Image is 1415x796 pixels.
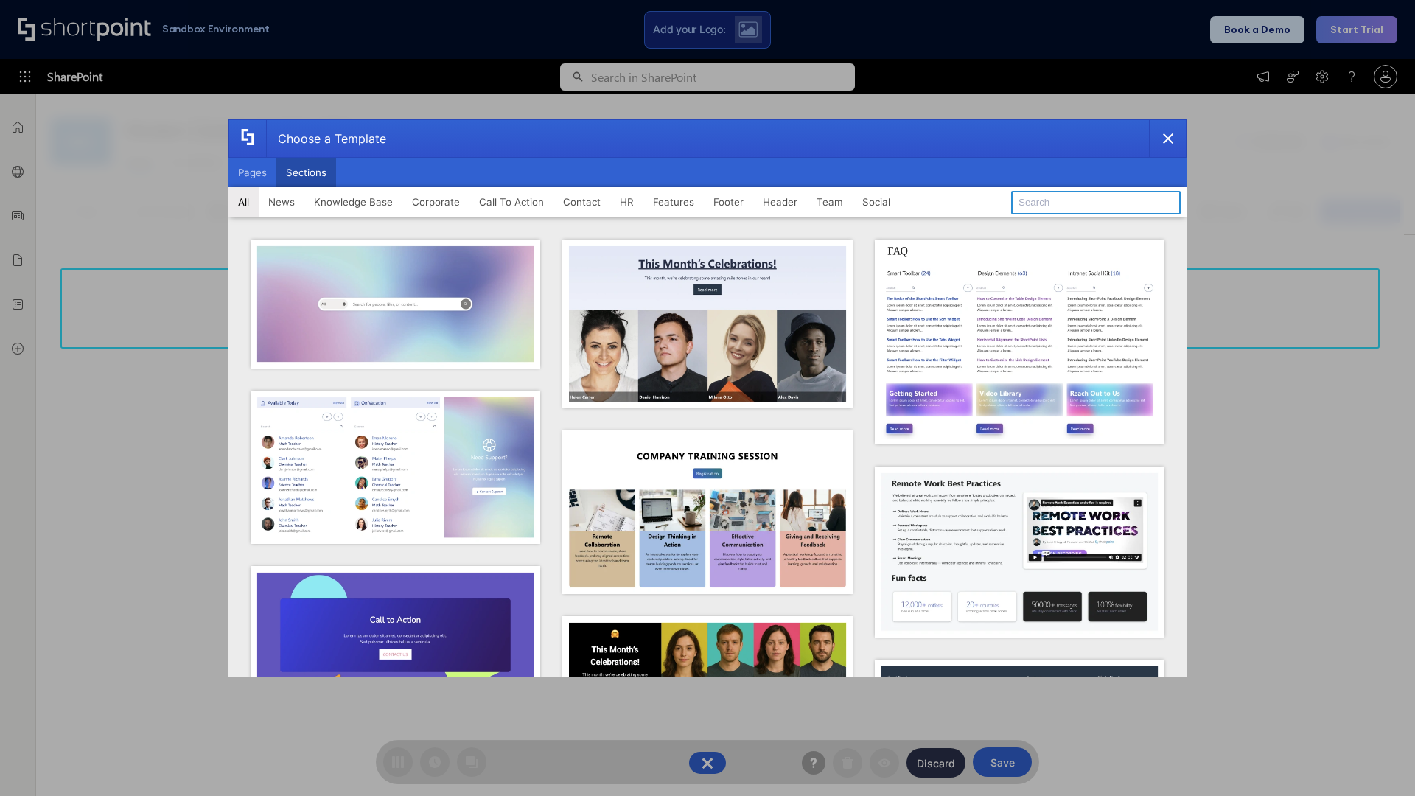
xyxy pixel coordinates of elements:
[228,187,259,217] button: All
[807,187,853,217] button: Team
[228,158,276,187] button: Pages
[704,187,753,217] button: Footer
[643,187,704,217] button: Features
[610,187,643,217] button: HR
[553,187,610,217] button: Contact
[469,187,553,217] button: Call To Action
[276,158,336,187] button: Sections
[304,187,402,217] button: Knowledge Base
[228,119,1187,677] div: template selector
[259,187,304,217] button: News
[1150,625,1415,796] iframe: Chat Widget
[266,120,386,157] div: Choose a Template
[853,187,900,217] button: Social
[1011,191,1181,214] input: Search
[753,187,807,217] button: Header
[402,187,469,217] button: Corporate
